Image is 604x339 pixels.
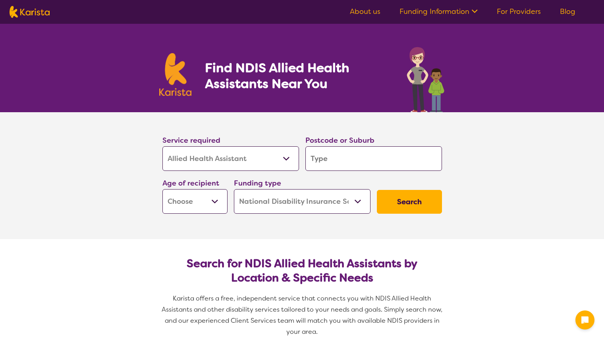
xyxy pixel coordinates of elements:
label: Funding type [234,178,281,188]
input: Type [305,146,442,171]
h2: Search for NDIS Allied Health Assistants by Location & Specific Needs [169,257,436,285]
a: Funding Information [399,7,478,16]
button: Search [377,190,442,214]
a: For Providers [497,7,541,16]
a: Blog [560,7,575,16]
img: allied-health-assistant [405,43,445,112]
p: Karista offers a free, independent service that connects you with NDIS Allied Health Assistants a... [159,293,445,337]
a: About us [350,7,380,16]
label: Postcode or Suburb [305,136,374,145]
label: Age of recipient [162,178,219,188]
label: Service required [162,136,220,145]
img: Karista logo [159,53,192,96]
h1: Find NDIS Allied Health Assistants Near You [205,60,380,92]
img: Karista logo [10,6,50,18]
